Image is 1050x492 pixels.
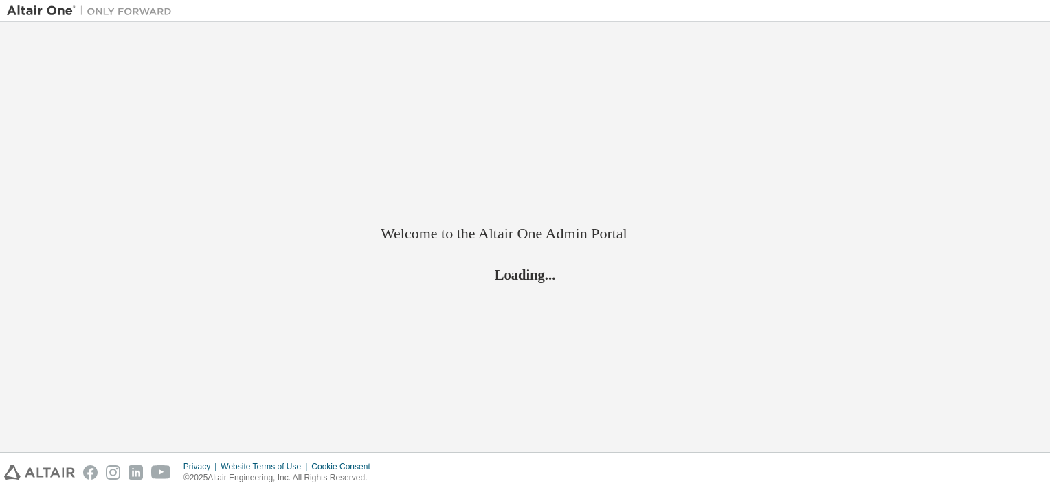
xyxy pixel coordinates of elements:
div: Privacy [183,461,221,472]
img: youtube.svg [151,465,171,480]
h2: Welcome to the Altair One Admin Portal [381,224,669,243]
h2: Loading... [381,266,669,284]
div: Website Terms of Use [221,461,311,472]
img: facebook.svg [83,465,98,480]
img: altair_logo.svg [4,465,75,480]
p: © 2025 Altair Engineering, Inc. All Rights Reserved. [183,472,379,484]
div: Cookie Consent [311,461,378,472]
img: linkedin.svg [129,465,143,480]
img: instagram.svg [106,465,120,480]
img: Altair One [7,4,179,18]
